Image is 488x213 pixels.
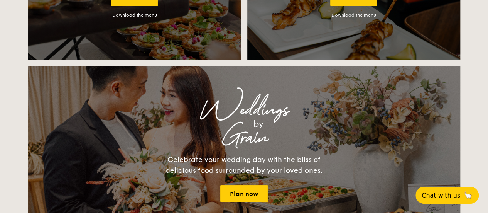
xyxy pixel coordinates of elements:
[422,192,460,199] span: Chat with us
[415,187,479,204] button: Chat with us🦙
[157,154,331,176] div: Celebrate your wedding day with the bliss of delicious food surrounded by your loved ones.
[96,131,392,145] div: Grain
[125,117,392,131] div: by
[112,12,157,18] div: Download the menu
[96,103,392,117] div: Weddings
[331,12,376,18] a: Download the menu
[463,191,473,200] span: 🦙
[220,185,268,202] a: Plan now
